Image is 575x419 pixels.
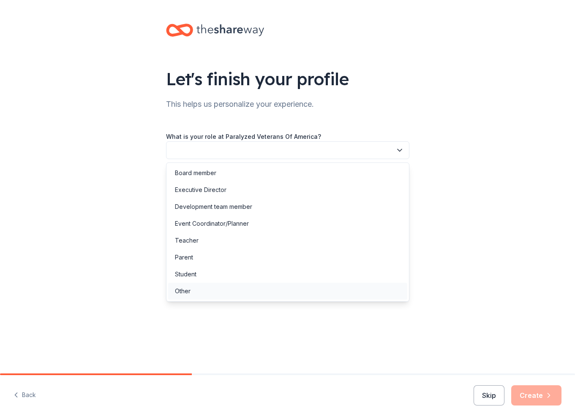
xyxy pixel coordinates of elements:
[175,235,199,246] div: Teacher
[175,252,193,262] div: Parent
[175,269,196,279] div: Student
[175,202,252,212] div: Development team member
[175,185,226,195] div: Executive Director
[175,168,216,178] div: Board member
[175,286,191,296] div: Other
[175,219,249,229] div: Event Coordinator/Planner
